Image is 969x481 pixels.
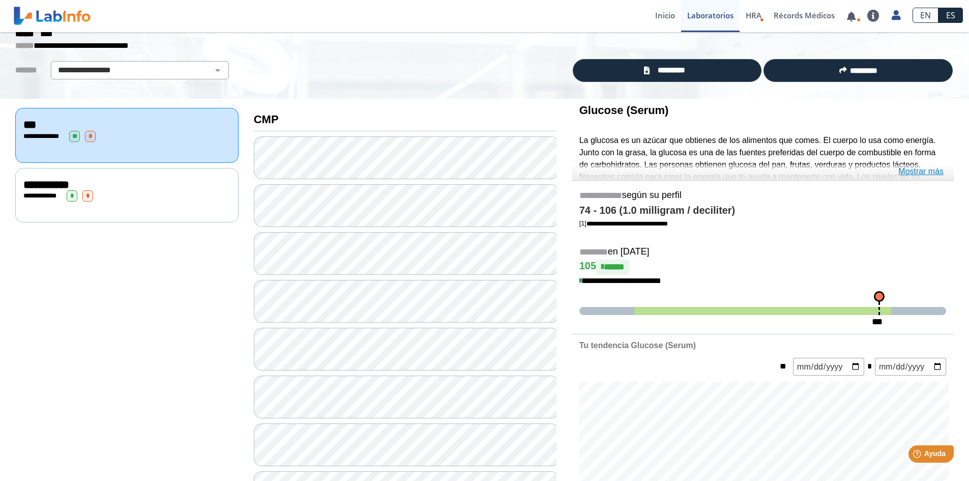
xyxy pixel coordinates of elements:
[579,190,946,202] h5: según su perfil
[793,358,864,376] input: mm/dd/yyyy
[579,341,696,350] b: Tu tendencia Glucose (Serum)
[746,10,761,20] span: HRA
[579,219,668,227] a: [1]
[579,104,669,117] b: Glucose (Serum)
[875,358,946,376] input: mm/dd/yyyy
[898,165,944,178] a: Mostrar más
[878,441,958,470] iframe: Help widget launcher
[938,8,963,23] a: ES
[579,134,946,208] p: La glucosa es un azúcar que obtienes de los alimentos que comes. El cuerpo lo usa como energía. J...
[579,260,946,275] h4: 105
[579,205,946,217] h4: 74 - 106 (1.0 milligram / deciliter)
[254,113,279,126] b: CMP
[579,246,946,258] h5: en [DATE]
[913,8,938,23] a: EN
